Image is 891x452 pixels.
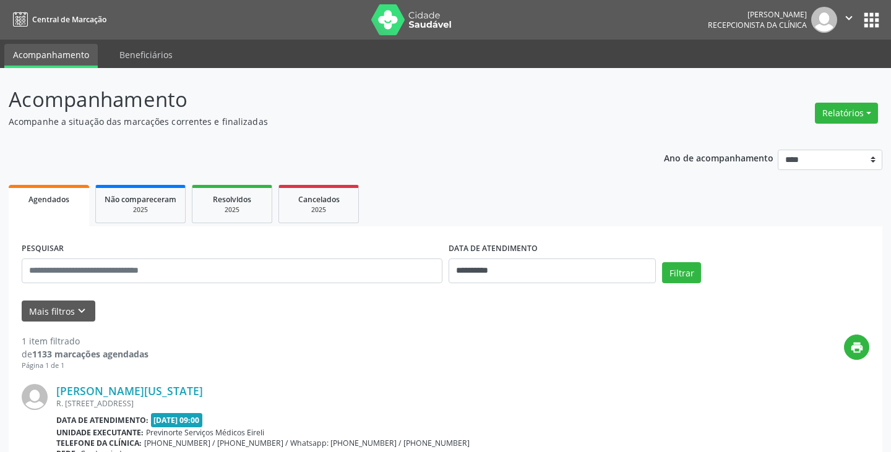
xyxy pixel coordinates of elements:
[844,335,869,360] button: print
[75,304,88,318] i: keyboard_arrow_down
[850,341,864,354] i: print
[708,20,807,30] span: Recepcionista da clínica
[861,9,882,31] button: apps
[22,239,64,258] label: PESQUISAR
[842,11,856,25] i: 
[56,438,142,448] b: Telefone da clínica:
[708,9,807,20] div: [PERSON_NAME]
[105,194,176,205] span: Não compareceram
[56,398,684,409] div: R. [STREET_ADDRESS]
[4,44,98,68] a: Acompanhamento
[22,384,48,410] img: img
[662,262,701,283] button: Filtrar
[22,360,148,371] div: Página 1 de 1
[146,427,264,438] span: Previnorte Serviços Médicos Eireli
[111,44,181,66] a: Beneficiários
[151,413,203,427] span: [DATE] 09:00
[22,301,95,322] button: Mais filtroskeyboard_arrow_down
[815,103,878,124] button: Relatórios
[22,335,148,348] div: 1 item filtrado
[201,205,263,215] div: 2025
[811,7,837,33] img: img
[9,115,620,128] p: Acompanhe a situação das marcações correntes e finalizadas
[32,14,106,25] span: Central de Marcação
[298,194,340,205] span: Cancelados
[9,9,106,30] a: Central de Marcação
[449,239,538,258] label: DATA DE ATENDIMENTO
[28,194,69,205] span: Agendados
[56,415,148,425] b: Data de atendimento:
[837,7,861,33] button: 
[288,205,350,215] div: 2025
[105,205,176,215] div: 2025
[32,348,148,360] strong: 1133 marcações agendadas
[664,150,773,165] p: Ano de acompanhamento
[144,438,470,448] span: [PHONE_NUMBER] / [PHONE_NUMBER] / Whatsapp: [PHONE_NUMBER] / [PHONE_NUMBER]
[22,348,148,360] div: de
[56,427,144,438] b: Unidade executante:
[9,84,620,115] p: Acompanhamento
[213,194,251,205] span: Resolvidos
[56,384,203,398] a: [PERSON_NAME][US_STATE]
